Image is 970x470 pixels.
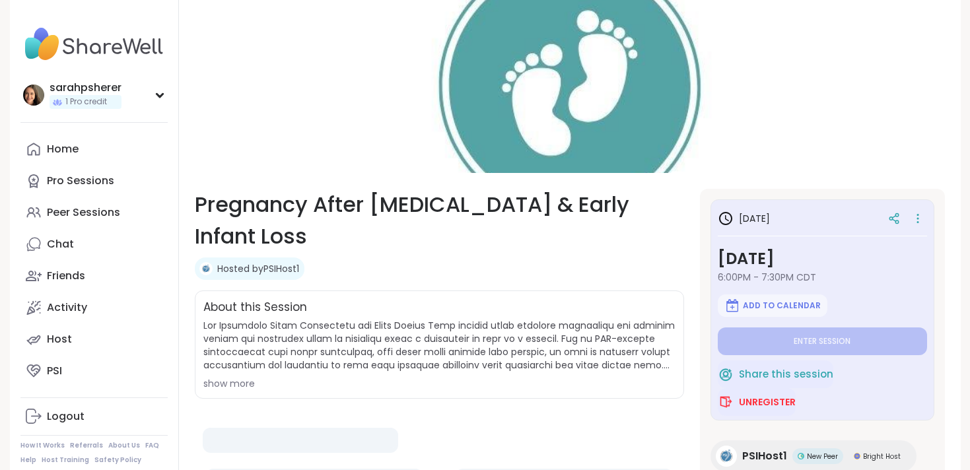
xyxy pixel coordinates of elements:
[794,336,850,347] span: Enter session
[20,401,168,432] a: Logout
[20,455,36,465] a: Help
[863,452,901,461] span: Bright Host
[743,300,821,311] span: Add to Calendar
[718,394,734,410] img: ShareWell Logomark
[20,323,168,355] a: Host
[718,366,734,382] img: ShareWell Logomark
[42,455,89,465] a: Host Training
[739,395,796,409] span: Unregister
[203,299,307,316] h2: About this Session
[854,453,860,459] img: Bright Host
[739,367,833,382] span: Share this session
[20,441,65,450] a: How It Works
[47,174,114,188] div: Pro Sessions
[20,197,168,228] a: Peer Sessions
[47,364,62,378] div: PSI
[195,189,684,252] h1: Pregnancy After [MEDICAL_DATA] & Early Infant Loss
[724,298,740,314] img: ShareWell Logomark
[23,84,44,106] img: sarahpsherer
[203,319,676,372] span: Lor Ipsumdolo Sitam Consectetu adi Elits Doeius Temp incidid utlab etdolore magnaaliqu eni admini...
[20,260,168,292] a: Friends
[718,360,833,388] button: Share this session
[798,453,804,459] img: New Peer
[20,165,168,197] a: Pro Sessions
[65,96,107,108] span: 1 Pro credit
[108,441,140,450] a: About Us
[47,237,74,252] div: Chat
[718,211,770,226] h3: [DATE]
[47,142,79,156] div: Home
[718,388,796,416] button: Unregister
[20,133,168,165] a: Home
[47,332,72,347] div: Host
[199,262,213,275] img: PSIHost1
[217,262,299,275] a: Hosted byPSIHost1
[20,355,168,387] a: PSI
[718,247,927,271] h3: [DATE]
[50,81,121,95] div: sarahpsherer
[807,452,838,461] span: New Peer
[47,409,85,424] div: Logout
[47,269,85,283] div: Friends
[145,441,159,450] a: FAQ
[47,205,120,220] div: Peer Sessions
[203,377,676,390] div: show more
[742,448,787,464] span: PSIHost1
[47,300,87,315] div: Activity
[70,441,103,450] a: Referrals
[20,292,168,323] a: Activity
[718,294,827,317] button: Add to Calendar
[718,271,927,284] span: 6:00PM - 7:30PM CDT
[94,455,141,465] a: Safety Policy
[20,21,168,67] img: ShareWell Nav Logo
[20,228,168,260] a: Chat
[716,446,737,467] img: PSIHost1
[718,327,927,355] button: Enter session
